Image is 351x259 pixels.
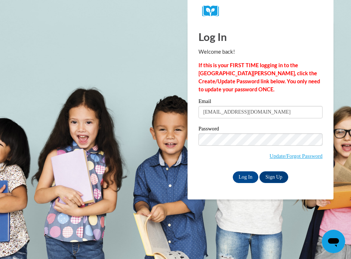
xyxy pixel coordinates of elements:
[198,62,320,92] strong: If this is your FIRST TIME logging in to the [GEOGRAPHIC_DATA][PERSON_NAME], click the Create/Upd...
[198,48,323,56] p: Welcome back!
[202,5,319,17] a: COX Campus
[202,5,224,17] img: Logo brand
[198,29,323,44] h1: Log In
[259,171,288,183] a: Sign Up
[233,171,258,183] input: Log In
[270,153,323,159] a: Update/Forgot Password
[198,99,323,106] label: Email
[198,126,323,133] label: Password
[322,230,345,253] iframe: Button to launch messaging window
